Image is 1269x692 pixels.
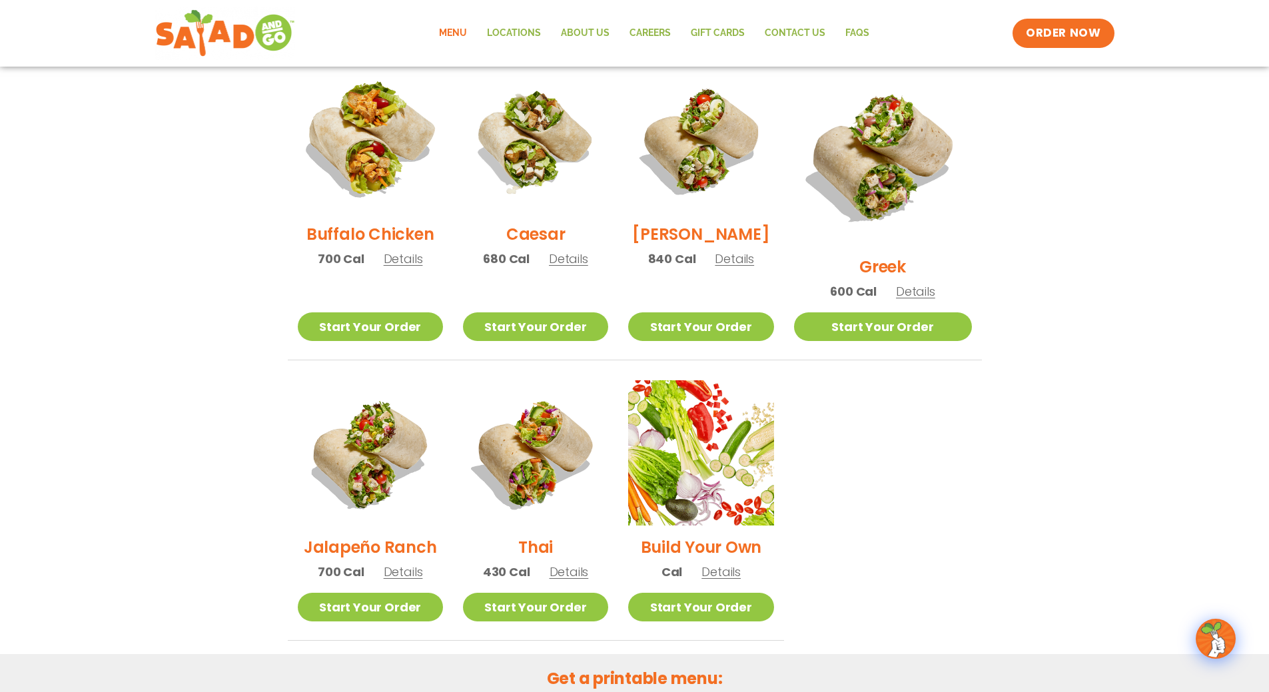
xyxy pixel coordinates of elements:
[830,282,877,300] span: 600 Cal
[896,283,935,300] span: Details
[661,563,682,581] span: Cal
[620,18,681,49] a: Careers
[628,67,773,212] img: Product photo for Cobb Wrap
[628,312,773,341] a: Start Your Order
[648,250,696,268] span: 840 Cal
[628,593,773,621] a: Start Your Order
[288,667,982,690] h2: Get a printable menu:
[306,222,434,246] h2: Buffalo Chicken
[1013,19,1114,48] a: ORDER NOW
[477,18,551,49] a: Locations
[632,222,769,246] h2: [PERSON_NAME]
[550,563,589,580] span: Details
[429,18,477,49] a: Menu
[1197,620,1234,657] img: wpChatIcon
[681,18,755,49] a: GIFT CARDS
[463,380,608,525] img: Product photo for Thai Wrap
[463,312,608,341] a: Start Your Order
[429,18,879,49] nav: Menu
[755,18,835,49] a: Contact Us
[298,380,443,525] img: Product photo for Jalapeño Ranch Wrap
[641,535,762,559] h2: Build Your Own
[318,563,364,581] span: 700 Cal
[304,535,437,559] h2: Jalapeño Ranch
[835,18,879,49] a: FAQs
[384,563,423,580] span: Details
[298,593,443,621] a: Start Your Order
[298,312,443,341] a: Start Your Order
[284,55,455,225] img: Product photo for Buffalo Chicken Wrap
[549,250,588,267] span: Details
[384,250,423,267] span: Details
[794,312,972,341] a: Start Your Order
[1026,25,1100,41] span: ORDER NOW
[463,593,608,621] a: Start Your Order
[506,222,566,246] h2: Caesar
[551,18,620,49] a: About Us
[483,250,530,268] span: 680 Cal
[155,7,296,60] img: new-SAG-logo-768×292
[518,535,553,559] h2: Thai
[859,255,906,278] h2: Greek
[628,380,773,525] img: Product photo for Build Your Own
[701,563,741,580] span: Details
[318,250,364,268] span: 700 Cal
[483,563,530,581] span: 430 Cal
[463,67,608,212] img: Product photo for Caesar Wrap
[794,67,972,245] img: Product photo for Greek Wrap
[715,250,754,267] span: Details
